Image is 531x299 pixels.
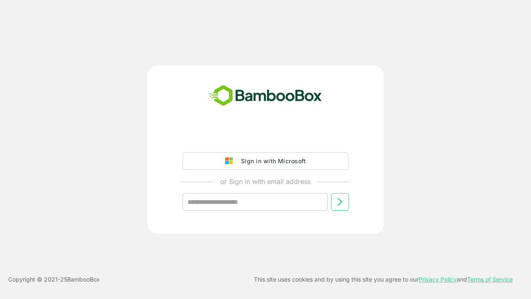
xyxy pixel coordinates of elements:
img: bamboobox [205,82,326,110]
button: Sign in with Microsoft [183,152,348,170]
a: Terms of Service [467,276,513,283]
a: Privacy Policy [419,276,457,283]
p: This site uses cookies and by using this site you agree to our and [254,274,513,284]
p: Copyright © 2021- 25 BambooBox [8,274,100,284]
div: Sign in with Microsoft [237,156,306,167]
p: or Sign in with email address [220,176,311,186]
img: google [225,157,237,165]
